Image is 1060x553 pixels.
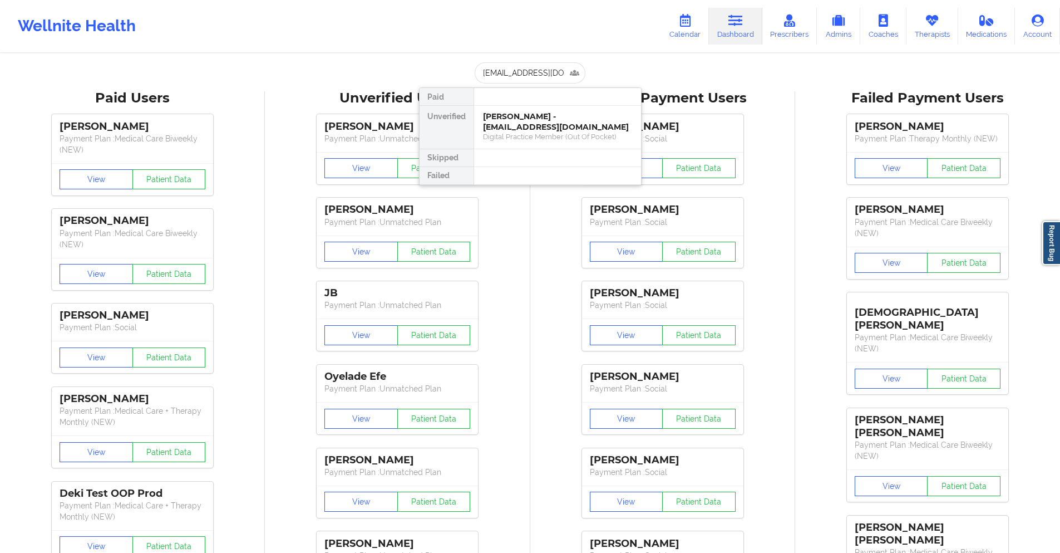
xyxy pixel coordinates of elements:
[590,242,663,262] button: View
[60,322,205,333] p: Payment Plan : Social
[324,409,398,429] button: View
[483,132,632,141] div: Digital Practice Member (Out Of Pocket)
[590,203,736,216] div: [PERSON_NAME]
[855,217,1000,239] p: Payment Plan : Medical Care Biweekly (NEW)
[60,487,205,500] div: Deki Test OOP Prod
[855,439,1000,462] p: Payment Plan : Medical Care Biweekly (NEW)
[590,383,736,394] p: Payment Plan : Social
[855,369,928,389] button: View
[324,203,470,216] div: [PERSON_NAME]
[397,325,471,345] button: Patient Data
[60,500,205,522] p: Payment Plan : Medical Care + Therapy Monthly (NEW)
[324,537,470,550] div: [PERSON_NAME]
[397,242,471,262] button: Patient Data
[958,8,1015,45] a: Medications
[855,298,1000,332] div: [DEMOGRAPHIC_DATA][PERSON_NAME]
[397,409,471,429] button: Patient Data
[855,120,1000,133] div: [PERSON_NAME]
[324,158,398,178] button: View
[60,405,205,428] p: Payment Plan : Medical Care + Therapy Monthly (NEW)
[397,158,471,178] button: Patient Data
[420,149,474,167] div: Skipped
[60,133,205,155] p: Payment Plan : Medical Care Biweekly (NEW)
[1042,221,1060,265] a: Report Bug
[927,476,1000,496] button: Patient Data
[60,120,205,133] div: [PERSON_NAME]
[855,203,1000,216] div: [PERSON_NAME]
[590,287,736,300] div: [PERSON_NAME]
[420,88,474,106] div: Paid
[855,414,1000,439] div: [PERSON_NAME] [PERSON_NAME]
[324,133,470,144] p: Payment Plan : Unmatched Plan
[927,158,1000,178] button: Patient Data
[590,325,663,345] button: View
[324,120,470,133] div: [PERSON_NAME]
[324,454,470,467] div: [PERSON_NAME]
[273,90,522,107] div: Unverified Users
[324,492,398,512] button: View
[762,8,817,45] a: Prescribers
[324,300,470,311] p: Payment Plan : Unmatched Plan
[855,158,928,178] button: View
[60,264,133,284] button: View
[590,492,663,512] button: View
[132,169,206,189] button: Patient Data
[324,370,470,383] div: Oyelade Efe
[397,492,471,512] button: Patient Data
[538,90,787,107] div: Skipped Payment Users
[324,217,470,228] p: Payment Plan : Unmatched Plan
[60,169,133,189] button: View
[662,409,736,429] button: Patient Data
[132,348,206,368] button: Patient Data
[590,120,736,133] div: [PERSON_NAME]
[60,309,205,322] div: [PERSON_NAME]
[590,300,736,311] p: Payment Plan : Social
[324,467,470,478] p: Payment Plan : Unmatched Plan
[324,242,398,262] button: View
[132,264,206,284] button: Patient Data
[927,369,1000,389] button: Patient Data
[855,253,928,273] button: View
[709,8,762,45] a: Dashboard
[590,467,736,478] p: Payment Plan : Social
[662,242,736,262] button: Patient Data
[1015,8,1060,45] a: Account
[324,383,470,394] p: Payment Plan : Unmatched Plan
[906,8,958,45] a: Therapists
[860,8,906,45] a: Coaches
[60,228,205,250] p: Payment Plan : Medical Care Biweekly (NEW)
[132,442,206,462] button: Patient Data
[662,158,736,178] button: Patient Data
[60,442,133,462] button: View
[324,287,470,300] div: JB
[420,106,474,149] div: Unverified
[8,90,257,107] div: Paid Users
[855,476,928,496] button: View
[590,133,736,144] p: Payment Plan : Social
[324,325,398,345] button: View
[855,133,1000,144] p: Payment Plan : Therapy Monthly (NEW)
[60,348,133,368] button: View
[60,214,205,227] div: [PERSON_NAME]
[661,8,709,45] a: Calendar
[803,90,1052,107] div: Failed Payment Users
[590,217,736,228] p: Payment Plan : Social
[855,332,1000,354] p: Payment Plan : Medical Care Biweekly (NEW)
[662,492,736,512] button: Patient Data
[590,537,736,550] div: [PERSON_NAME]
[590,370,736,383] div: [PERSON_NAME]
[855,521,1000,547] div: [PERSON_NAME] [PERSON_NAME]
[927,253,1000,273] button: Patient Data
[590,409,663,429] button: View
[483,111,632,132] div: [PERSON_NAME] - [EMAIL_ADDRESS][DOMAIN_NAME]
[420,167,474,185] div: Failed
[817,8,860,45] a: Admins
[662,325,736,345] button: Patient Data
[590,454,736,467] div: [PERSON_NAME]
[60,393,205,405] div: [PERSON_NAME]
